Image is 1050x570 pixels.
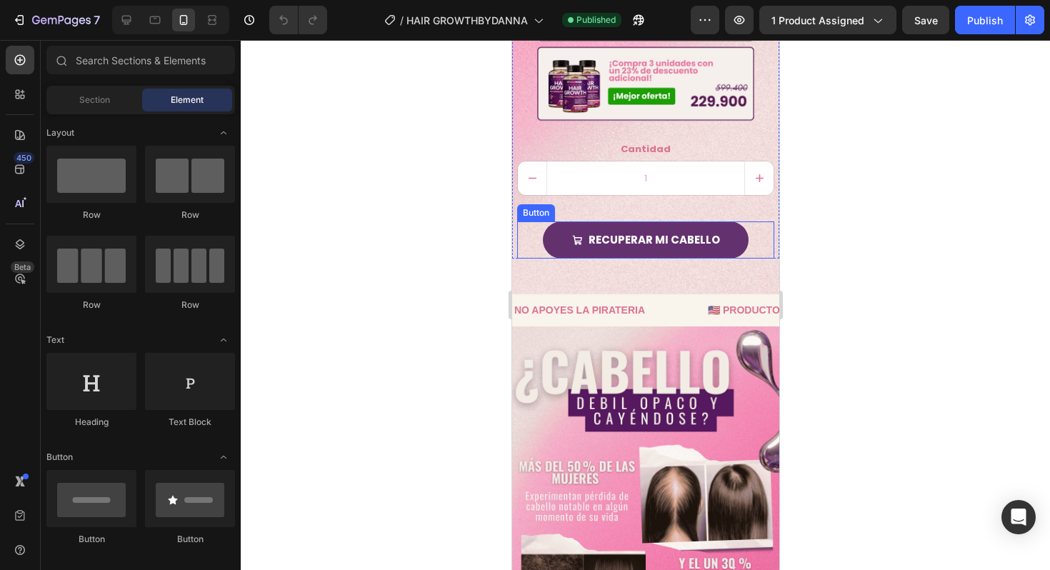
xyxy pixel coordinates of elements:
div: Row [46,209,136,221]
button: Save [902,6,949,34]
span: Toggle open [212,121,235,144]
div: Open Intercom Messenger [1001,500,1036,534]
div: Button [145,533,235,546]
span: Toggle open [212,446,235,469]
button: Publish [955,6,1015,34]
span: Toggle open [212,329,235,351]
p: 🇺🇸 PRODUCTO 100% ORIGINAL IMPORTADO DE [GEOGRAPHIC_DATA] 🇺🇸 [196,261,552,279]
div: Publish [967,13,1003,28]
span: Button [46,451,73,464]
button: 1 product assigned [759,6,896,34]
span: Save [914,14,938,26]
button: 7 [6,6,106,34]
span: HAIR GROWTHBYDANNA [406,13,528,28]
div: Row [46,299,136,311]
span: Published [576,14,616,26]
input: Search Sections & Elements [46,46,235,74]
iframe: Design area [512,40,779,570]
div: Beta [11,261,34,273]
div: Row [145,209,235,221]
div: Text Block [145,416,235,429]
div: Heading [46,416,136,429]
span: Text [46,334,64,346]
span: / [400,13,404,28]
span: Layout [46,126,74,139]
div: Undo/Redo [269,6,327,34]
span: Element [171,94,204,106]
p: 7 [94,11,100,29]
div: Row [145,299,235,311]
span: 1 product assigned [771,13,864,28]
div: Button [46,533,136,546]
div: 450 [14,152,34,164]
span: Section [79,94,110,106]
